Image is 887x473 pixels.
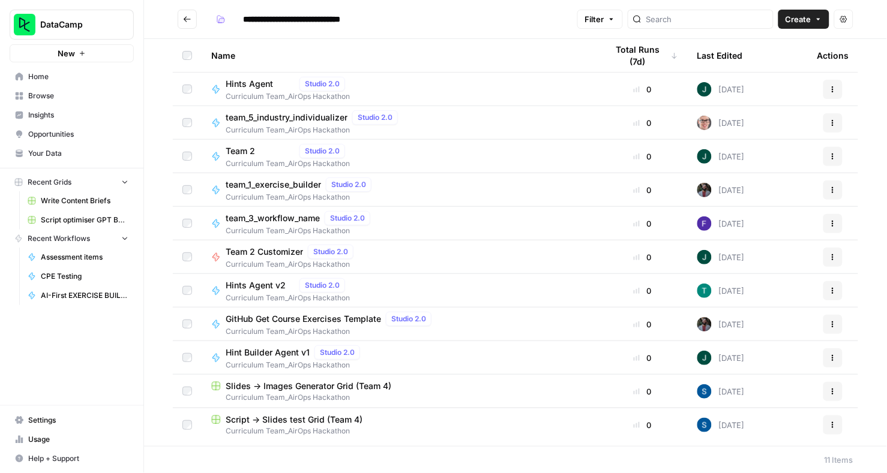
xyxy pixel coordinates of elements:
img: wn6tqp3l7dxzzqfescwn5xt246uo [697,284,712,298]
div: 11 Items [825,454,853,466]
span: Curriculum Team_AirOps Hackathon [226,91,350,102]
div: 0 [607,385,678,397]
span: DataCamp [40,19,113,31]
div: Actions [817,39,849,72]
a: team_3_workflow_nameStudio 2.0Curriculum Team_AirOps Hackathon [211,211,588,236]
button: Recent Grids [10,173,134,191]
img: k5f935i4wpy91l7j5r0kq63o3ke5 [697,351,712,365]
div: [DATE] [697,116,745,130]
div: 0 [607,218,678,230]
input: Search [646,13,768,25]
span: Script -> Slides test Grid (Team 4) [226,414,362,426]
div: 0 [607,251,678,263]
span: Script optimiser GPT Build V2 Grid [41,215,128,225]
a: Settings [10,411,134,430]
span: Browse [28,91,128,101]
img: k5f935i4wpy91l7j5r0kq63o3ke5 [697,250,712,264]
div: [DATE] [697,418,745,432]
div: 0 [607,150,678,162]
span: Studio 2.0 [330,213,365,224]
a: Script -> Slides test Grid (Team 4)Curriculum Team_AirOps Hackathon [211,414,588,436]
span: Curriculum Team_AirOps Hackathon [226,192,376,203]
div: 0 [607,318,678,330]
a: Home [10,67,134,86]
a: team_1_exercise_builderStudio 2.0Curriculum Team_AirOps Hackathon [211,177,588,203]
img: DataCamp Logo [14,14,35,35]
span: Curriculum Team_AirOps Hackathon [226,326,436,337]
img: jrp2qs8d8wa5mw51doji3fne3hsz [697,216,712,231]
button: Filter [577,10,623,29]
span: Team 2 [226,145,295,157]
span: Studio 2.0 [305,79,340,89]
span: Studio 2.0 [305,146,340,156]
span: Team 2 Customizer [226,246,303,258]
span: Curriculum Team_AirOps Hackathon [226,158,350,169]
span: CPE Testing [41,271,128,282]
a: Write Content Briefs [22,191,134,210]
span: Curriculum Team_AirOps Hackathon [211,426,588,436]
span: Studio 2.0 [305,280,340,291]
span: team_5_industry_individualizer [226,112,347,123]
div: 0 [607,352,678,364]
span: Help + Support [28,453,128,464]
a: Hints AgentStudio 2.0Curriculum Team_AirOps Hackathon [211,77,588,102]
img: jwbfb6rpxh8i8iyjsx6c6sndq6te [697,183,712,197]
span: Create [786,13,811,25]
a: Your Data [10,144,134,163]
a: Usage [10,430,134,449]
img: 6chtq46w4vwkdixufal274a3oo7w [697,418,712,432]
a: team_5_industry_individualizerStudio 2.0Curriculum Team_AirOps Hackathon [211,110,588,135]
span: Slides -> Images Generator Grid (Team 4) [226,380,391,392]
span: Hints Agent [226,78,295,90]
span: Assessment items [41,252,128,263]
span: Home [28,71,128,82]
span: GitHub Get Course Exercises Template [226,313,381,325]
span: AI-First EXERCISE BUILDER [41,290,128,301]
img: 6chtq46w4vwkdixufal274a3oo7w [697,384,712,399]
span: Curriculum Team_AirOps Hackathon [226,360,365,370]
span: Studio 2.0 [391,314,426,324]
span: Recent Grids [28,177,71,188]
a: Opportunities [10,125,134,144]
span: Write Content Briefs [41,195,128,206]
div: [DATE] [697,317,745,332]
a: Script optimiser GPT Build V2 Grid [22,210,134,230]
img: jwbfb6rpxh8i8iyjsx6c6sndq6te [697,317,712,332]
button: Go back [178,10,197,29]
div: Total Runs (7d) [607,39,678,72]
span: Curriculum Team_AirOps Hackathon [226,259,358,270]
div: [DATE] [697,250,745,264]
button: Create [778,10,829,29]
span: Curriculum Team_AirOps Hackathon [226,225,375,236]
span: Filter [585,13,604,25]
span: Curriculum Team_AirOps Hackathon [226,125,403,135]
a: Insights [10,106,134,125]
div: Last Edited [697,39,743,72]
div: 0 [607,184,678,196]
span: Curriculum Team_AirOps Hackathon [211,392,588,403]
a: Hint Builder Agent v1Studio 2.0Curriculum Team_AirOps Hackathon [211,345,588,370]
div: Name [211,39,588,72]
div: [DATE] [697,149,745,164]
div: [DATE] [697,284,745,298]
span: Your Data [28,148,128,159]
span: Hint Builder Agent v1 [226,347,310,358]
span: Curriculum Team_AirOps Hackathon [226,293,350,303]
span: Insights [28,110,128,120]
span: team_3_workflow_name [226,212,320,224]
a: GitHub Get Course Exercises TemplateStudio 2.0Curriculum Team_AirOps Hackathon [211,312,588,337]
span: Usage [28,434,128,445]
a: CPE Testing [22,267,134,286]
button: New [10,44,134,62]
img: k5f935i4wpy91l7j5r0kq63o3ke5 [697,149,712,164]
a: Hints Agent v2Studio 2.0Curriculum Team_AirOps Hackathon [211,278,588,303]
button: Workspace: DataCamp [10,10,134,40]
button: Recent Workflows [10,230,134,248]
a: Browse [10,86,134,106]
img: k5f935i4wpy91l7j5r0kq63o3ke5 [697,82,712,97]
span: Studio 2.0 [313,246,348,257]
div: [DATE] [697,183,745,197]
span: team_1_exercise_builder [226,179,321,191]
span: Studio 2.0 [331,179,366,190]
span: Opportunities [28,129,128,140]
